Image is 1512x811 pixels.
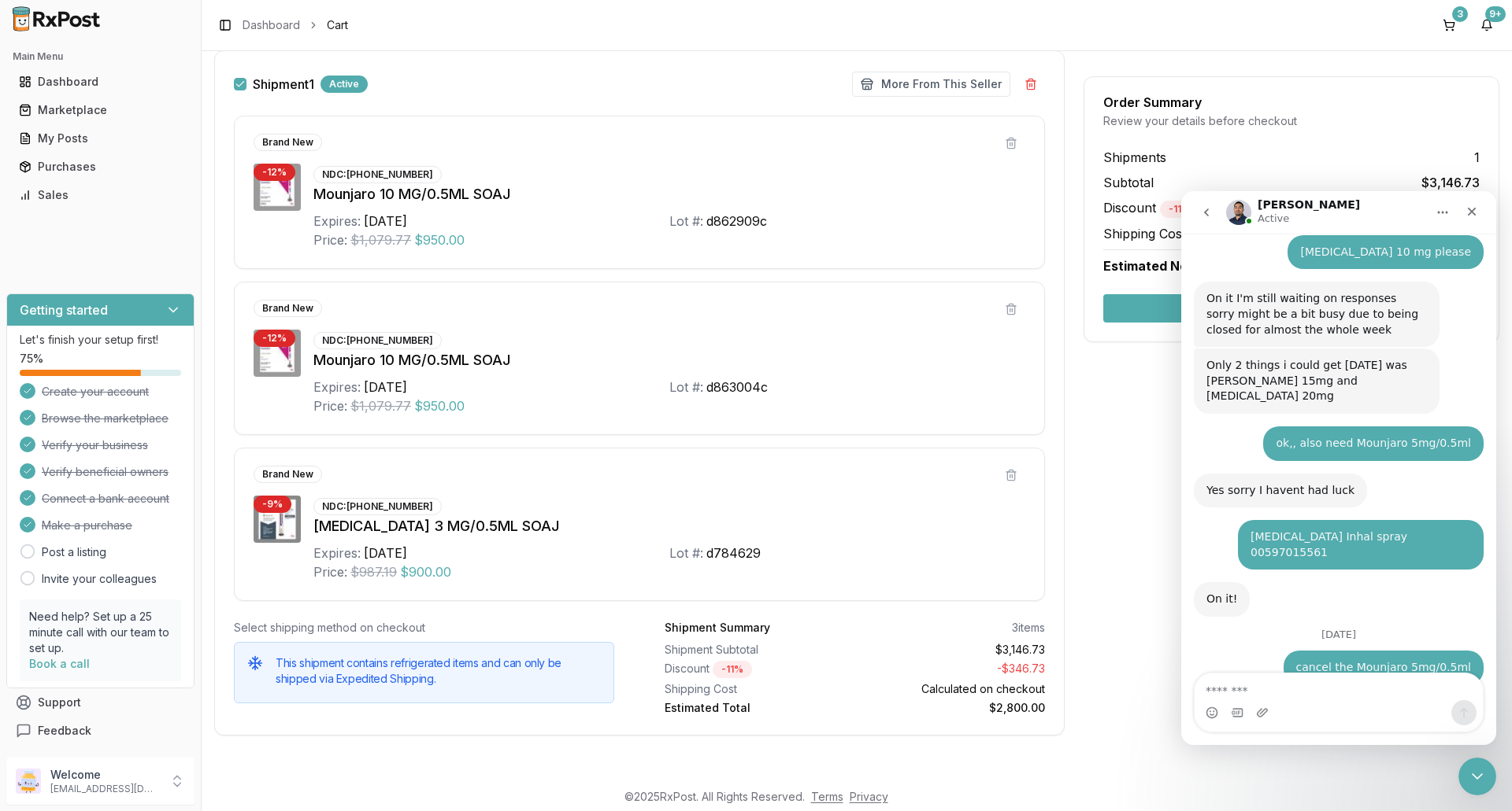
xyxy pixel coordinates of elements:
[665,642,849,658] div: Shipment Subtotal
[850,790,888,803] a: Privacy
[706,544,761,562] div: d784629
[1474,13,1499,38] button: 9+
[350,396,411,415] span: $1,079.77
[1103,173,1154,192] span: Subtotal
[13,96,188,124] a: Marketplace
[13,50,188,63] h2: Main Menu
[669,212,703,230] div: Lot #:
[665,661,849,678] div: Discount
[327,17,348,33] span: Cart
[665,620,770,636] div: Shipment Summary
[254,134,322,151] div: Brand New
[19,102,182,118] div: Marketplace
[20,332,181,348] p: Let's finish your setup first!
[13,181,188,209] a: Sales
[19,131,182,146] div: My Posts
[1103,294,1480,323] button: Secure Checkout
[20,300,108,319] h3: Getting started
[313,396,347,415] div: Price:
[669,378,703,396] div: Lot #:
[364,212,407,230] div: [DATE]
[42,384,149,400] span: Create your account
[20,351,43,367] span: 75 %
[19,159,182,175] div: Purchases
[254,300,322,317] div: Brand New
[862,661,1046,678] div: - $346.73
[6,717,195,745] button: Feedback
[1421,173,1480,192] span: $3,146.73
[313,183,1025,205] div: Mounjaro 10 MG/0.5ML SOAJ
[42,491,169,507] span: Connect a bank account
[313,230,347,249] div: Price:
[1103,258,1243,274] span: Estimated Net Charge
[313,544,361,562] div: Expires:
[243,17,348,33] nav: breadcrumb
[350,562,397,581] span: $987.19
[254,496,291,513] div: - 9 %
[16,769,41,794] img: User avatar
[1103,200,1199,216] span: Discount
[19,74,182,90] div: Dashboard
[1103,148,1166,167] span: Shipments
[42,518,132,533] span: Make a purchase
[1436,13,1462,38] button: 3
[1103,113,1480,129] div: Review your details before checkout
[862,700,1046,716] div: $2,800.00
[42,411,169,426] span: Browse the marketplace
[1474,148,1480,167] span: 1
[38,723,91,739] span: Feedback
[6,182,195,208] button: Sales
[254,496,301,543] img: Trulicity 3 MG/0.5ML SOAJ
[862,681,1046,697] div: Calculated on checkout
[313,378,361,396] div: Expires:
[713,661,752,678] div: - 11 %
[42,464,169,480] span: Verify beneficial owners
[313,515,1025,537] div: [MEDICAL_DATA] 3 MG/0.5ML SOAJ
[50,783,160,795] p: [EMAIL_ADDRESS][DOMAIN_NAME]
[313,562,347,581] div: Price:
[234,620,614,636] div: Select shipping method on checkout
[42,544,106,560] a: Post a listing
[254,330,295,347] div: - 12 %
[321,76,368,93] div: Active
[669,544,703,562] div: Lot #:
[1160,201,1199,218] div: - 11 %
[254,164,301,211] img: Mounjaro 10 MG/0.5ML SOAJ
[13,68,188,96] a: Dashboard
[706,378,768,396] div: d863004c
[364,378,407,396] div: [DATE]
[313,498,442,515] div: NDC: [PHONE_NUMBER]
[6,98,195,123] button: Marketplace
[862,642,1046,658] div: $3,146.73
[1485,6,1506,22] div: 9+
